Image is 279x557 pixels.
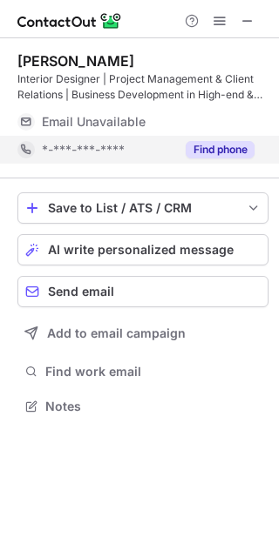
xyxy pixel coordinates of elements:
[186,141,255,158] button: Reveal Button
[47,326,186,340] span: Add to email campaign
[45,364,262,379] span: Find work email
[48,243,234,257] span: AI write personalized message
[17,10,122,31] img: ContactOut v5.3.10
[17,318,269,349] button: Add to email campaign
[45,399,262,414] span: Notes
[48,285,114,299] span: Send email
[17,394,269,419] button: Notes
[17,359,269,384] button: Find work email
[48,201,238,215] div: Save to List / ATS / CRM
[17,276,269,307] button: Send email
[17,234,269,265] button: AI write personalized message
[42,114,146,130] span: Email Unavailable
[17,71,269,103] div: Interior Designer | Project Management & Client Relations | Business Development in High-end & Co...
[17,192,269,224] button: save-profile-one-click
[17,52,134,70] div: [PERSON_NAME]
